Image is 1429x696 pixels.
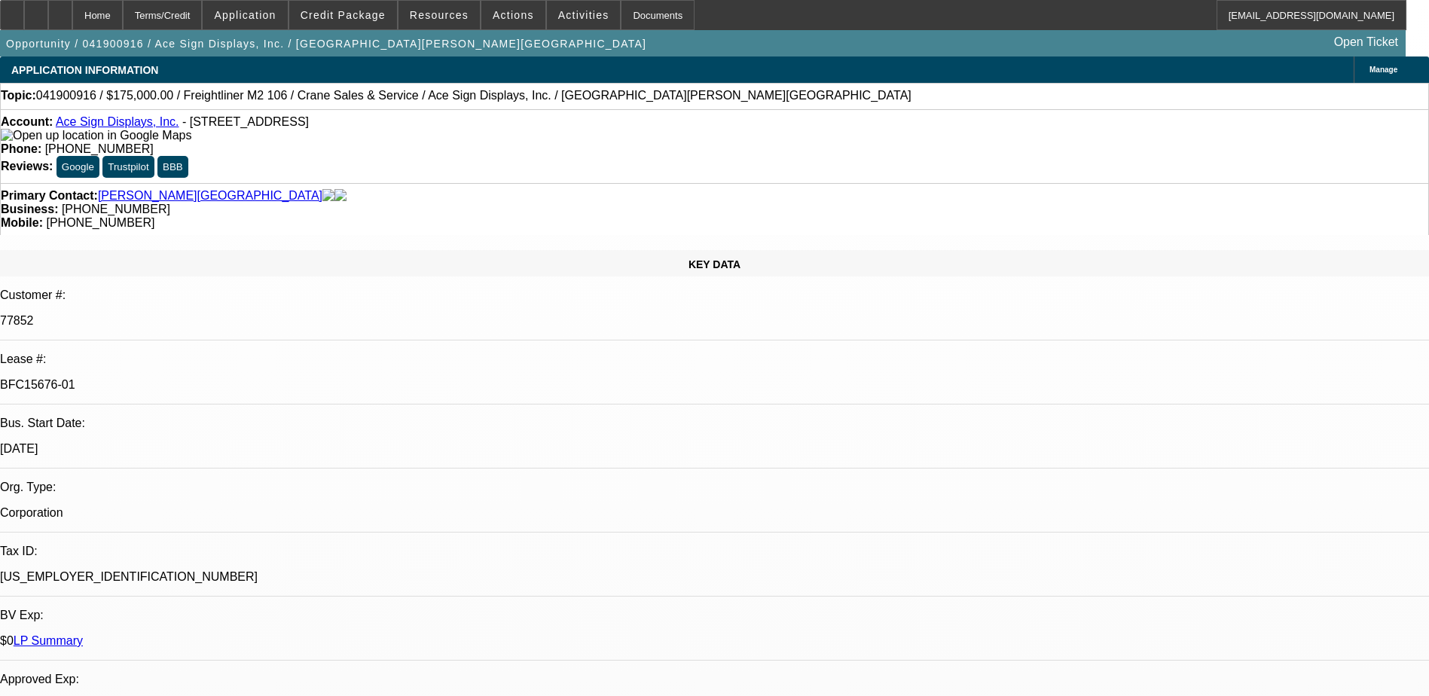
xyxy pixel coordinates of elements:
[1,115,53,128] strong: Account:
[1,129,191,142] a: View Google Maps
[410,9,469,21] span: Resources
[45,142,154,155] span: [PHONE_NUMBER]
[56,115,179,128] a: Ace Sign Displays, Inc.
[11,64,158,76] span: APPLICATION INFORMATION
[157,156,188,178] button: BBB
[322,189,334,203] img: facebook-icon.png
[56,156,99,178] button: Google
[289,1,397,29] button: Credit Package
[1,216,43,229] strong: Mobile:
[214,9,276,21] span: Application
[547,1,621,29] button: Activities
[1328,29,1404,55] a: Open Ticket
[102,156,154,178] button: Trustpilot
[14,634,83,647] a: LP Summary
[6,38,646,50] span: Opportunity / 041900916 / Ace Sign Displays, Inc. / [GEOGRAPHIC_DATA][PERSON_NAME][GEOGRAPHIC_DATA]
[398,1,480,29] button: Resources
[1369,66,1397,74] span: Manage
[182,115,309,128] span: - [STREET_ADDRESS]
[1,129,191,142] img: Open up location in Google Maps
[62,203,170,215] span: [PHONE_NUMBER]
[558,9,609,21] span: Activities
[203,1,287,29] button: Application
[493,9,534,21] span: Actions
[1,203,58,215] strong: Business:
[98,189,322,203] a: [PERSON_NAME][GEOGRAPHIC_DATA]
[1,189,98,203] strong: Primary Contact:
[36,89,911,102] span: 041900916 / $175,000.00 / Freightliner M2 106 / Crane Sales & Service / Ace Sign Displays, Inc. /...
[301,9,386,21] span: Credit Package
[481,1,545,29] button: Actions
[689,258,740,270] span: KEY DATA
[334,189,347,203] img: linkedin-icon.png
[1,142,41,155] strong: Phone:
[1,89,36,102] strong: Topic:
[46,216,154,229] span: [PHONE_NUMBER]
[1,160,53,172] strong: Reviews:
